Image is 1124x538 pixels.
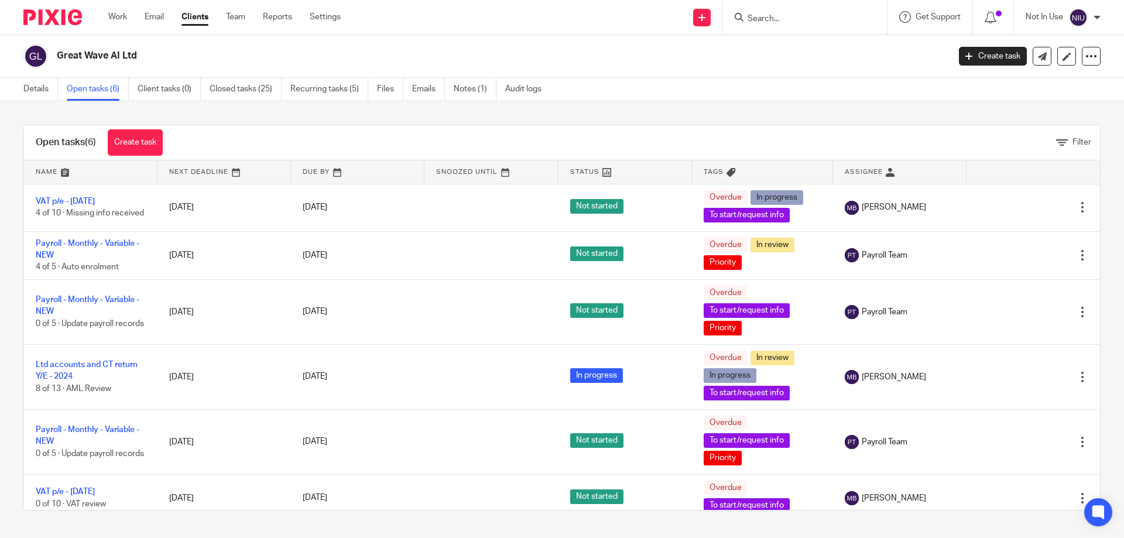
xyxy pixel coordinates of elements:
[303,373,327,381] span: [DATE]
[57,50,765,62] h2: Great Wave AI Ltd
[751,238,794,252] span: In review
[704,433,790,448] span: To start/request info
[36,320,144,328] span: 0 of 5 · Update payroll records
[704,238,748,252] span: Overdue
[570,303,623,318] span: Not started
[704,169,724,175] span: Tags
[845,435,859,449] img: svg%3E
[157,409,291,474] td: [DATE]
[303,308,327,316] span: [DATE]
[303,251,327,259] span: [DATE]
[570,246,623,261] span: Not started
[108,11,127,23] a: Work
[23,44,48,68] img: svg%3E
[862,492,926,504] span: [PERSON_NAME]
[412,78,445,101] a: Emails
[36,488,95,496] a: VAT p/e - [DATE]
[36,385,111,393] span: 8 of 13 · AML Review
[138,78,201,101] a: Client tasks (0)
[36,361,138,381] a: Ltd accounts and CT return Y/E - 2024
[704,386,790,400] span: To start/request info
[157,474,291,522] td: [DATE]
[303,438,327,446] span: [DATE]
[751,351,794,365] span: In review
[436,169,498,175] span: Snoozed Until
[263,11,292,23] a: Reports
[746,14,852,25] input: Search
[36,296,139,316] a: Payroll - Monthly - Variable - NEW
[454,78,496,101] a: Notes (1)
[67,78,129,101] a: Open tasks (6)
[704,481,748,495] span: Overdue
[845,248,859,262] img: svg%3E
[704,351,748,365] span: Overdue
[862,306,907,318] span: Payroll Team
[570,489,623,504] span: Not started
[85,138,96,147] span: (6)
[845,491,859,505] img: svg%3E
[862,436,907,448] span: Payroll Team
[23,78,58,101] a: Details
[36,263,119,271] span: 4 of 5 · Auto enrolment
[570,199,623,214] span: Not started
[704,368,756,383] span: In progress
[1069,8,1088,27] img: svg%3E
[310,11,341,23] a: Settings
[1072,138,1091,146] span: Filter
[145,11,164,23] a: Email
[377,78,403,101] a: Files
[157,231,291,279] td: [DATE]
[1026,11,1063,23] p: Not In Use
[157,279,291,344] td: [DATE]
[36,426,139,446] a: Payroll - Monthly - Variable - NEW
[959,47,1027,66] a: Create task
[751,190,803,205] span: In progress
[704,286,748,300] span: Overdue
[36,500,106,508] span: 0 of 10 · VAT review
[570,169,599,175] span: Status
[108,129,163,156] a: Create task
[290,78,368,101] a: Recurring tasks (5)
[36,136,96,149] h1: Open tasks
[704,303,790,318] span: To start/request info
[704,190,748,205] span: Overdue
[704,451,742,465] span: Priority
[570,368,623,383] span: In progress
[303,203,327,211] span: [DATE]
[845,305,859,319] img: svg%3E
[704,255,742,270] span: Priority
[704,321,742,335] span: Priority
[36,197,95,205] a: VAT p/e - [DATE]
[303,494,327,502] span: [DATE]
[36,450,144,458] span: 0 of 5 · Update payroll records
[210,78,282,101] a: Closed tasks (25)
[845,201,859,215] img: svg%3E
[862,371,926,383] span: [PERSON_NAME]
[862,201,926,213] span: [PERSON_NAME]
[157,184,291,231] td: [DATE]
[181,11,208,23] a: Clients
[845,370,859,384] img: svg%3E
[862,249,907,261] span: Payroll Team
[157,344,291,409] td: [DATE]
[704,208,790,222] span: To start/request info
[916,13,961,21] span: Get Support
[36,210,144,218] span: 4 of 10 · Missing info received
[570,433,623,448] span: Not started
[23,9,82,25] img: Pixie
[36,239,139,259] a: Payroll - Monthly - Variable - NEW
[704,416,748,430] span: Overdue
[704,498,790,513] span: To start/request info
[505,78,550,101] a: Audit logs
[226,11,245,23] a: Team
